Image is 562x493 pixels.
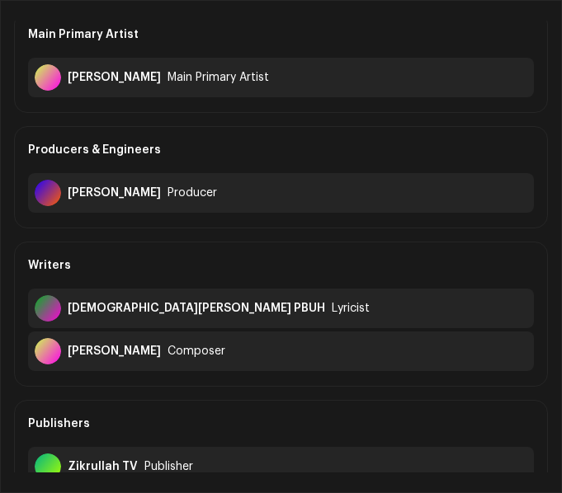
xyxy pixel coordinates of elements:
[28,12,534,58] div: Main Primary Artist
[28,242,534,289] div: Writers
[28,127,534,173] div: Producers & Engineers
[68,345,161,358] div: Omor Bin Yasin
[168,186,217,200] div: Producer
[68,302,325,315] div: Prophet Muhammad PBUH
[168,71,269,84] div: Main Primary Artist
[68,186,161,200] div: Mohammad Amin Nadaf
[144,460,193,473] div: Publisher
[68,460,138,473] div: Zikrullah TV
[332,302,370,315] div: Lyricist
[28,401,534,447] div: Publishers
[68,71,161,84] div: Omor Bin Yasin
[168,345,225,358] div: Composer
